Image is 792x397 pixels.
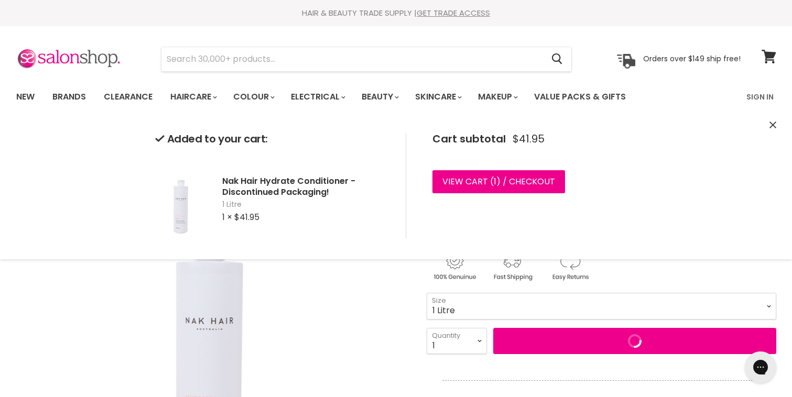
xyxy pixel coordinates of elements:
a: Skincare [407,86,468,108]
button: Search [544,47,571,71]
img: returns.gif [542,250,598,282]
p: Orders over $149 ship free! [643,54,741,63]
span: $41.95 [513,133,545,145]
a: Beauty [354,86,405,108]
div: HAIR & BEAUTY TRADE SUPPLY | [3,8,789,18]
button: Close [769,120,776,131]
form: Product [161,47,572,72]
ul: Main menu [8,82,687,112]
a: Brands [45,86,94,108]
a: Sign In [740,86,780,108]
h2: Nak Hair Hydrate Conditioner - Discontinued Packaging! [222,175,389,197]
span: $41.95 [234,211,259,223]
a: Value Packs & Gifts [526,86,634,108]
img: genuine.gif [427,250,482,282]
nav: Main [3,82,789,112]
a: New [8,86,42,108]
a: View cart (1) / Checkout [432,170,565,193]
iframe: Gorgias live chat messenger [740,348,782,387]
a: Colour [225,86,281,108]
h2: Added to your cart: [155,133,389,145]
a: Electrical [283,86,352,108]
select: Quantity [427,328,487,354]
a: Clearance [96,86,160,108]
span: 1 × [222,211,232,223]
input: Search [161,47,544,71]
span: 1 Litre [222,200,389,210]
span: Cart subtotal [432,131,506,146]
a: GET TRADE ACCESS [417,7,490,18]
span: 1 [494,175,496,188]
img: Nak Hair Hydrate Conditioner - Discontinued Packaging! [155,160,208,238]
img: shipping.gif [484,250,540,282]
a: Makeup [470,86,524,108]
a: Haircare [162,86,223,108]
